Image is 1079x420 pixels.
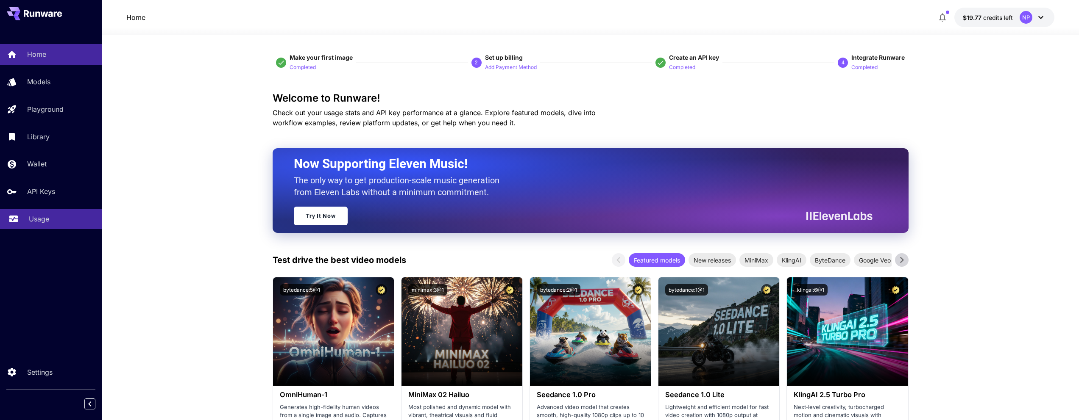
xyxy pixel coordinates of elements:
button: Certified Model – Vetted for best performance and includes a commercial license. [633,284,644,296]
p: Wallet [27,159,47,169]
div: Collapse sidebar [91,396,102,412]
div: KlingAI [777,253,806,267]
h3: MiniMax 02 Hailuo [408,391,516,399]
img: alt [401,277,522,386]
span: $19.77 [963,14,983,21]
img: alt [658,277,779,386]
p: Usage [29,214,49,224]
button: Certified Model – Vetted for best performance and includes a commercial license. [761,284,772,296]
button: Certified Model – Vetted for best performance and includes a commercial license. [890,284,901,296]
button: Add Payment Method [485,62,537,72]
img: alt [273,277,394,386]
button: Certified Model – Vetted for best performance and includes a commercial license. [376,284,387,296]
img: alt [530,277,651,386]
p: 4 [842,59,845,66]
button: minimax:3@1 [408,284,447,296]
h3: KlingAI 2.5 Turbo Pro [794,391,901,399]
div: MiniMax [739,253,773,267]
span: Create an API key [669,54,719,61]
p: Settings [27,367,53,377]
button: $19.771NP [954,8,1054,27]
button: bytedance:5@1 [280,284,323,296]
span: New releases [689,256,736,265]
div: ByteDance [810,253,850,267]
div: Featured models [629,253,685,267]
div: NP [1020,11,1032,24]
h3: Seedance 1.0 Pro [537,391,644,399]
span: credits left [983,14,1013,21]
span: Integrate Runware [851,54,905,61]
h3: Seedance 1.0 Lite [665,391,772,399]
button: Certified Model – Vetted for best performance and includes a commercial license. [504,284,516,296]
span: Make your first image [290,54,353,61]
p: Models [27,77,50,87]
button: klingai:6@1 [794,284,828,296]
span: Google Veo [854,256,896,265]
p: Completed [851,64,878,72]
p: Home [27,49,46,59]
p: The only way to get production-scale music generation from Eleven Labs without a minimum commitment. [294,174,506,198]
p: Library [27,132,50,142]
p: Playground [27,104,64,114]
p: Test drive the best video models [273,254,406,266]
span: Check out your usage stats and API key performance at a glance. Explore featured models, dive int... [273,108,596,127]
p: Add Payment Method [485,64,537,72]
button: Completed [851,62,878,72]
p: Completed [669,64,695,72]
h3: Welcome to Runware! [273,92,909,104]
img: alt [787,277,908,386]
h2: Now Supporting Eleven Music! [294,156,866,172]
div: New releases [689,253,736,267]
span: Set up billing [485,54,523,61]
div: Google Veo [854,253,896,267]
span: KlingAI [777,256,806,265]
div: $19.771 [963,13,1013,22]
span: ByteDance [810,256,850,265]
h3: OmniHuman‑1 [280,391,387,399]
span: Featured models [629,256,685,265]
span: MiniMax [739,256,773,265]
nav: breadcrumb [126,12,145,22]
button: bytedance:2@1 [537,284,580,296]
p: API Keys [27,186,55,196]
button: Collapse sidebar [84,398,95,409]
a: Home [126,12,145,22]
button: Completed [290,62,316,72]
p: 2 [475,59,478,66]
p: Completed [290,64,316,72]
a: Try It Now [294,207,348,225]
button: Completed [669,62,695,72]
button: bytedance:1@1 [665,284,708,296]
